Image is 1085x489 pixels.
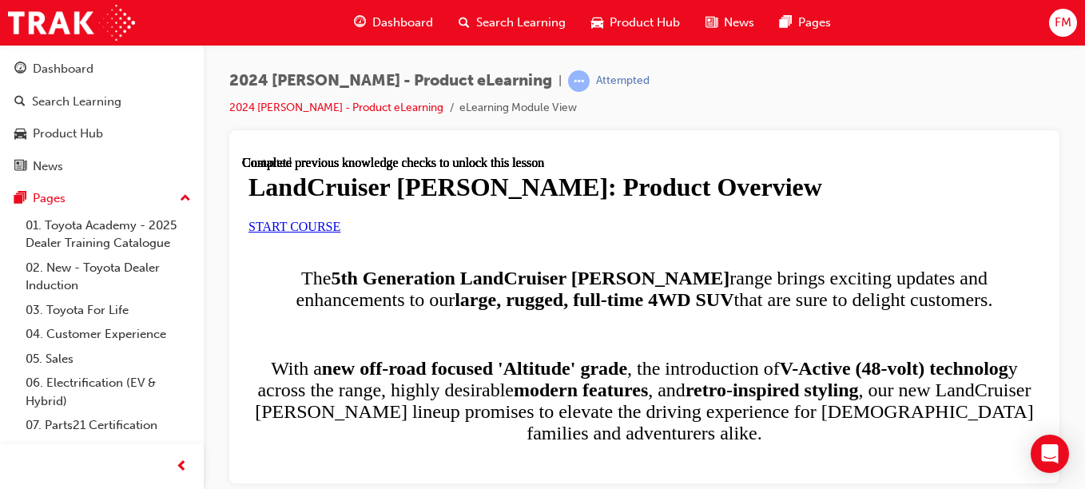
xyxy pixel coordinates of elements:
[610,14,680,32] span: Product Hub
[446,6,578,39] a: search-iconSearch Learning
[724,14,754,32] span: News
[32,93,121,111] div: Search Learning
[372,14,433,32] span: Dashboard
[705,13,717,33] span: news-icon
[33,60,93,78] div: Dashboard
[54,112,751,154] span: The range brings exciting updates and enhancements to our that are sure to delight customers.
[33,189,66,208] div: Pages
[19,347,197,372] a: 05. Sales
[33,157,63,176] div: News
[80,202,385,223] strong: new off-road focused 'Altitude' grade
[14,192,26,206] span: pages-icon
[272,224,406,245] strong: modern features
[538,202,766,223] strong: V-Active (48-volt) technolog
[578,6,693,39] a: car-iconProduct Hub
[176,457,188,477] span: prev-icon
[476,14,566,32] span: Search Learning
[19,298,197,323] a: 03. Toyota For Life
[213,133,491,154] strong: large, rugged, full-time 4WD SUV
[6,152,197,181] a: News
[14,160,26,174] span: news-icon
[33,125,103,143] div: Product Hub
[341,6,446,39] a: guage-iconDashboard
[443,224,617,245] strong: retro-inspired styling
[180,189,191,209] span: up-icon
[354,13,366,33] span: guage-icon
[6,64,98,78] a: START COURSE
[6,51,197,184] button: DashboardSearch LearningProduct HubNews
[459,99,577,117] li: eLearning Module View
[19,371,197,413] a: 06. Electrification (EV & Hybrid)
[19,256,197,298] a: 02. New - Toyota Dealer Induction
[229,101,443,114] a: 2024 [PERSON_NAME] - Product eLearning
[568,70,590,92] span: learningRecordVerb_ATTEMPT-icon
[19,413,197,438] a: 07. Parts21 Certification
[229,72,552,90] span: 2024 [PERSON_NAME] - Product eLearning
[6,119,197,149] a: Product Hub
[19,322,197,347] a: 04. Customer Experience
[1055,14,1071,32] span: FM
[6,54,197,84] a: Dashboard
[558,72,562,90] span: |
[459,13,470,33] span: search-icon
[8,5,135,41] img: Trak
[767,6,844,39] a: pages-iconPages
[14,62,26,77] span: guage-icon
[1031,435,1069,473] div: Open Intercom Messenger
[19,438,197,463] a: 08. Service Training
[14,95,26,109] span: search-icon
[6,87,197,117] a: Search Learning
[693,6,767,39] a: news-iconNews
[6,17,798,46] h1: LandCruiser [PERSON_NAME]: Product Overview
[89,112,487,133] strong: 5th Generation LandCruiser [PERSON_NAME]
[596,74,650,89] div: Attempted
[1049,9,1077,37] button: FM
[591,13,603,33] span: car-icon
[19,213,197,256] a: 01. Toyota Academy - 2025 Dealer Training Catalogue
[13,202,792,288] span: With a , the introduction of y across the range, highly desirable , and , our new LandCruiser [PE...
[798,14,831,32] span: Pages
[14,127,26,141] span: car-icon
[780,13,792,33] span: pages-icon
[6,184,197,213] button: Pages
